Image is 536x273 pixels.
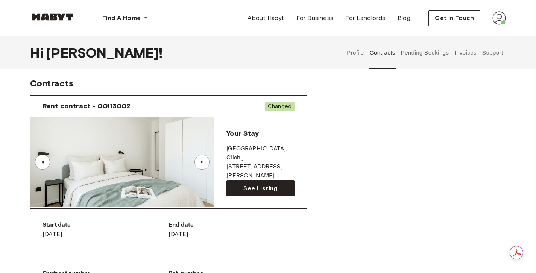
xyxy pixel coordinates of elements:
[30,117,214,207] img: Image of the room
[454,36,477,69] button: Invoices
[400,36,450,69] button: Pending Bookings
[226,162,295,180] p: [STREET_ADDRESS][PERSON_NAME]
[30,45,46,61] span: Hi
[290,11,340,26] a: For Business
[46,45,162,61] span: [PERSON_NAME] !
[39,160,46,164] div: ▲
[226,129,258,138] span: Your Stay
[43,221,169,230] p: Start date
[481,36,504,69] button: Support
[43,102,131,111] span: Rent contract - 00113002
[344,36,506,69] div: user profile tabs
[345,14,385,23] span: For Landlords
[296,14,334,23] span: For Business
[96,11,154,26] button: Find A Home
[265,102,295,111] span: Changed
[248,14,284,23] span: About Habyt
[339,11,391,26] a: For Landlords
[30,78,73,89] span: Contracts
[226,144,295,162] p: [GEOGRAPHIC_DATA] , Clichy
[226,180,295,196] a: See Listing
[169,221,295,230] p: End date
[369,36,396,69] button: Contracts
[346,36,365,69] button: Profile
[243,184,277,193] span: See Listing
[428,10,480,26] button: Get in Touch
[392,11,417,26] a: Blog
[435,14,474,23] span: Get in Touch
[30,13,75,21] img: Habyt
[169,221,295,239] div: [DATE]
[102,14,141,23] span: Find A Home
[198,160,206,164] div: ▲
[241,11,290,26] a: About Habyt
[43,221,169,239] div: [DATE]
[492,11,506,25] img: avatar
[398,14,411,23] span: Blog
